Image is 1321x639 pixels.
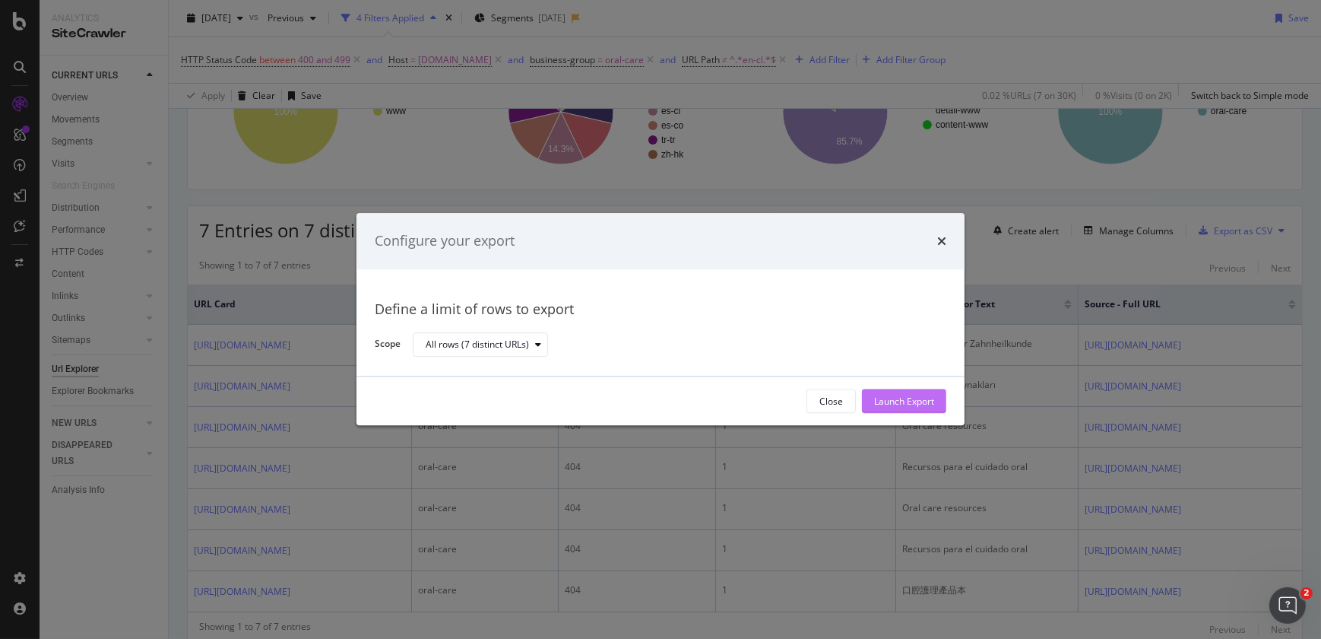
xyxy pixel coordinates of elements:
button: Launch Export [862,389,946,414]
div: Define a limit of rows to export [375,300,946,319]
div: Launch Export [874,395,934,408]
div: Close [819,395,843,408]
button: All rows (7 distinct URLs) [413,332,548,357]
button: Close [806,389,856,414]
div: Configure your export [375,231,515,251]
div: All rows (7 distinct URLs) [426,340,529,349]
div: modal [356,213,965,425]
label: Scope [375,338,401,354]
span: 2 [1300,587,1313,599]
div: times [937,231,946,251]
iframe: Intercom live chat [1269,587,1306,624]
